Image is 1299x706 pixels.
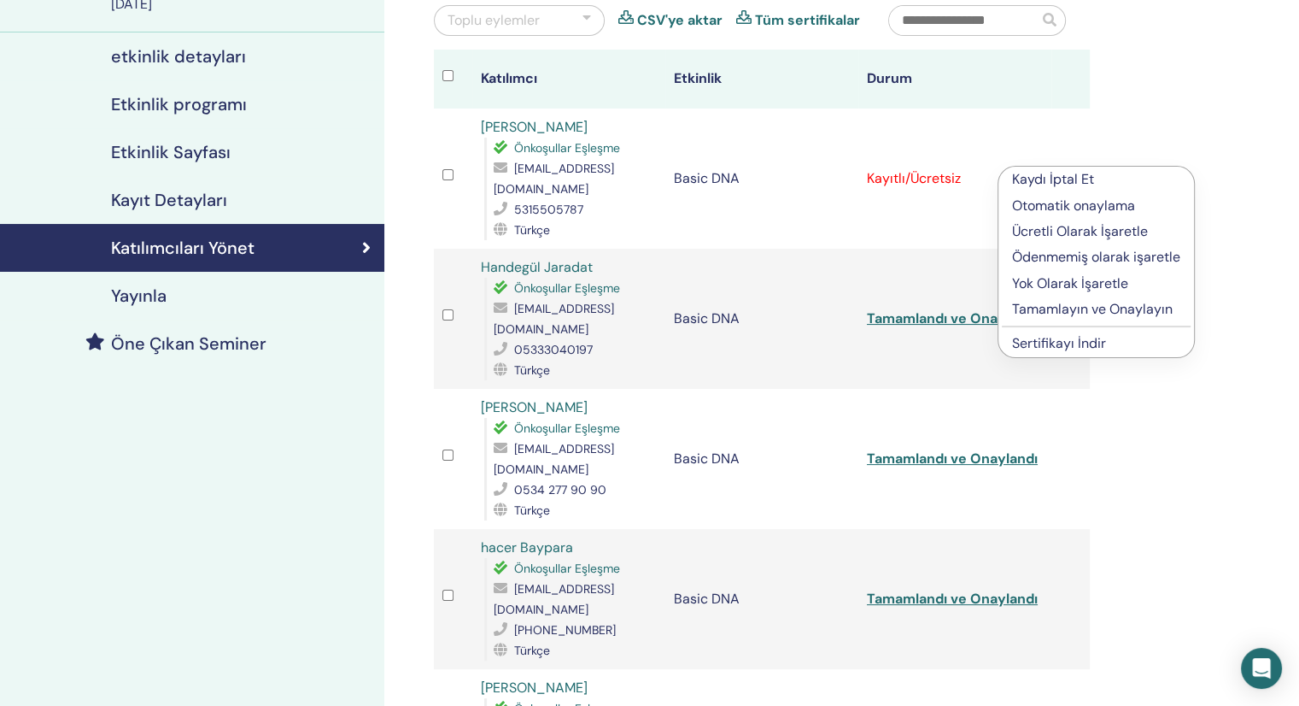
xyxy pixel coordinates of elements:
[481,679,588,697] a: [PERSON_NAME]
[448,10,540,31] div: Toplu eylemler
[481,258,593,276] a: Handegül Jaradat
[481,398,588,416] a: [PERSON_NAME]
[494,581,614,617] span: [EMAIL_ADDRESS][DOMAIN_NAME]
[514,622,616,638] span: [PHONE_NUMBER]
[514,362,550,378] span: Türkçe
[514,643,550,658] span: Türkçe
[867,450,1038,468] a: Tamamlandı ve Onaylandı
[514,421,620,436] span: Önkoşullar Eşleşme
[514,503,550,518] span: Türkçe
[1012,247,1180,268] p: Ödenmemiş olarak işaretle
[665,529,858,669] td: Basic DNA
[637,10,723,31] a: CSV'ye aktar
[665,109,858,249] td: Basic DNA
[514,561,620,576] span: Önkoşullar Eşleşme
[514,222,550,238] span: Türkçe
[514,342,593,357] span: 05333040197
[867,590,1038,608] a: Tamamlandı ve Onaylandı
[665,389,858,529] td: Basic DNA
[1012,274,1180,294] p: Yok Olarak İşaretle
[665,249,858,389] td: Basic DNA
[1012,299,1180,320] p: Tamamlayın ve Onaylayın
[111,94,247,115] h4: Etkinlik programı
[867,309,1038,327] a: Tamamlandı ve Onaylandı
[514,280,620,296] span: Önkoşullar Eşleşme
[858,50,1051,109] th: Durum
[494,161,614,197] span: [EMAIL_ADDRESS][DOMAIN_NAME]
[1241,648,1282,689] div: Open Intercom Messenger
[111,190,227,210] h4: Kayıt Detayları
[1012,221,1180,242] p: Ücretli Olarak İşaretle
[472,50,665,109] th: Katılımcı
[481,538,573,556] a: hacer Baypara
[514,482,606,497] span: 0534 277 90 90
[514,140,620,156] span: Önkoşullar Eşleşme
[111,238,255,258] h4: Katılımcıları Yönet
[514,202,583,217] span: 5315505787
[111,333,266,354] h4: Öne Çıkan Seminer
[494,301,614,337] span: [EMAIL_ADDRESS][DOMAIN_NAME]
[481,118,588,136] a: [PERSON_NAME]
[111,46,246,67] h4: etkinlik detayları
[755,10,860,31] a: Tüm sertifikalar
[111,142,231,162] h4: Etkinlik Sayfası
[1012,334,1106,352] a: Sertifikayı İndir
[1012,169,1180,190] p: Kaydı İptal Et
[665,50,858,109] th: Etkinlik
[494,441,614,477] span: [EMAIL_ADDRESS][DOMAIN_NAME]
[1012,196,1180,216] p: Otomatik onaylama
[111,285,167,306] h4: Yayınla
